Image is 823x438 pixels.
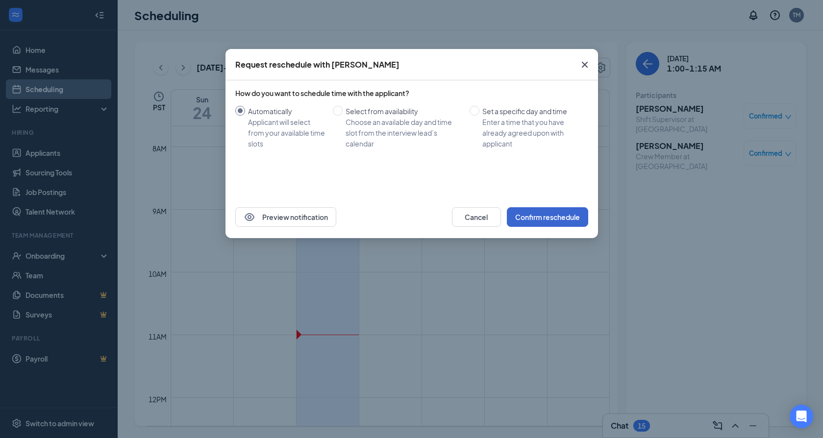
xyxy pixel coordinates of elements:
div: Choose an available day and time slot from the interview lead’s calendar [346,117,462,149]
div: Open Intercom Messenger [790,405,813,428]
button: Confirm reschedule [507,207,588,227]
div: Enter a time that you have already agreed upon with applicant [482,117,580,149]
button: Cancel [452,207,501,227]
svg: Cross [579,59,591,71]
svg: Eye [244,211,255,223]
div: Select from availability [346,106,462,117]
button: EyePreview notification [235,207,336,227]
div: How do you want to schedule time with the applicant? [235,88,588,98]
div: Applicant will select from your available time slots [248,117,325,149]
div: Request reschedule with [PERSON_NAME] [235,59,399,70]
button: Close [572,49,598,80]
div: Automatically [248,106,325,117]
div: Set a specific day and time [482,106,580,117]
